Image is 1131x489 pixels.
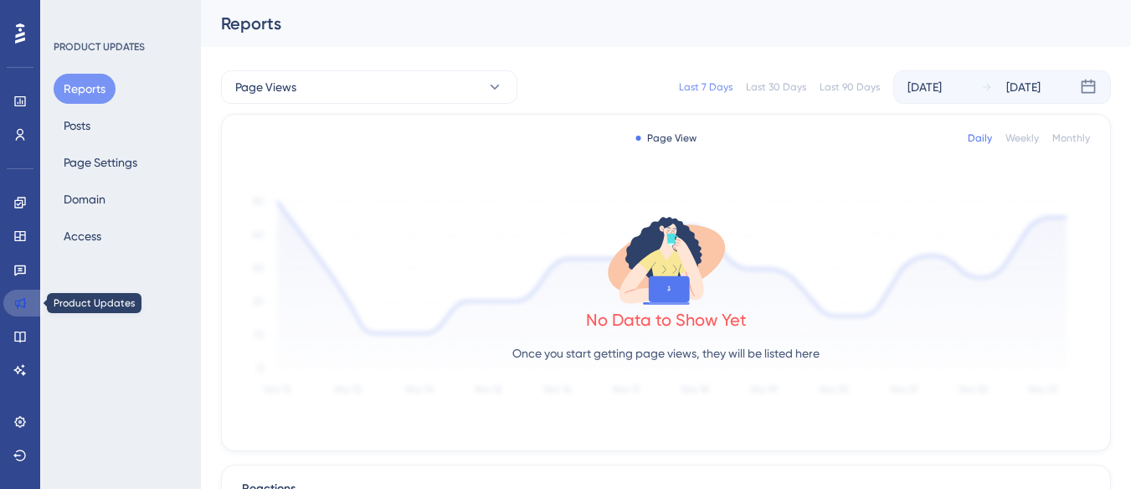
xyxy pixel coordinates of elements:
[221,70,517,104] button: Page Views
[512,343,820,363] p: Once you start getting page views, they will be listed here
[968,131,992,145] div: Daily
[907,77,942,97] div: [DATE]
[586,308,747,332] div: No Data to Show Yet
[635,131,697,145] div: Page View
[1006,77,1041,97] div: [DATE]
[221,12,1069,35] div: Reports
[1005,131,1039,145] div: Weekly
[679,80,733,94] div: Last 7 Days
[54,111,100,141] button: Posts
[235,77,296,97] span: Page Views
[1052,131,1090,145] div: Monthly
[54,40,145,54] div: PRODUCT UPDATES
[54,221,111,251] button: Access
[746,80,806,94] div: Last 30 Days
[54,184,116,214] button: Domain
[54,147,147,178] button: Page Settings
[54,74,116,104] button: Reports
[820,80,880,94] div: Last 90 Days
